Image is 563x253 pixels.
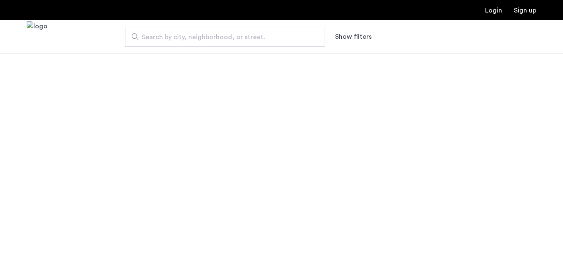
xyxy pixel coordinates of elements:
button: Show or hide filters [335,32,372,42]
a: Login [485,7,502,14]
input: Apartment Search [125,27,325,47]
a: Registration [514,7,536,14]
a: Cazamio Logo [27,21,48,53]
span: Search by city, neighborhood, or street. [142,32,302,42]
img: logo [27,21,48,53]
